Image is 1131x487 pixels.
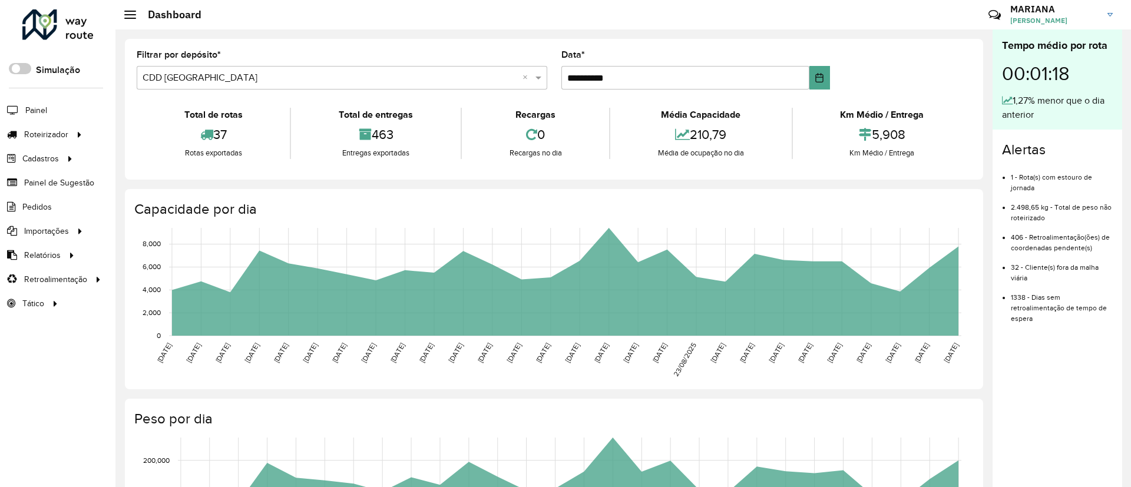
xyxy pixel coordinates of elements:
[302,342,319,364] text: [DATE]
[855,342,872,364] text: [DATE]
[22,201,52,213] span: Pedidos
[24,128,68,141] span: Roteirizador
[22,153,59,165] span: Cadastros
[136,8,201,21] h2: Dashboard
[294,147,457,159] div: Entregas exportadas
[943,342,960,364] text: [DATE]
[140,122,287,147] div: 37
[243,342,260,364] text: [DATE]
[613,122,788,147] div: 210,79
[913,342,930,364] text: [DATE]
[613,108,788,122] div: Média Capacidade
[157,332,161,339] text: 0
[447,342,464,364] text: [DATE]
[143,263,161,271] text: 6,000
[330,342,348,364] text: [DATE]
[1010,15,1099,26] span: [PERSON_NAME]
[1011,253,1113,283] li: 32 - Cliente(s) fora da malha viária
[465,122,606,147] div: 0
[389,342,406,364] text: [DATE]
[143,240,161,248] text: 8,000
[738,342,755,364] text: [DATE]
[561,48,585,62] label: Data
[651,342,668,364] text: [DATE]
[24,177,94,189] span: Painel de Sugestão
[1002,141,1113,158] h4: Alertas
[418,342,435,364] text: [DATE]
[24,225,69,237] span: Importações
[465,147,606,159] div: Recargas no dia
[272,342,289,364] text: [DATE]
[1002,38,1113,54] div: Tempo médio por rota
[134,410,971,428] h4: Peso por dia
[140,108,287,122] div: Total de rotas
[672,342,697,378] text: 23/08/2025
[1011,193,1113,223] li: 2.498,65 kg - Total de peso não roteirizado
[1002,94,1113,122] div: 1,27% menor que o dia anterior
[1011,223,1113,253] li: 406 - Retroalimentação(ões) de coordenadas pendente(s)
[613,147,788,159] div: Média de ocupação no dia
[796,147,968,159] div: Km Médio / Entrega
[826,342,843,364] text: [DATE]
[143,286,161,293] text: 4,000
[564,342,581,364] text: [DATE]
[156,342,173,364] text: [DATE]
[809,66,830,90] button: Choose Date
[360,342,377,364] text: [DATE]
[24,249,61,261] span: Relatórios
[796,122,968,147] div: 5,908
[143,456,170,464] text: 200,000
[140,147,287,159] div: Rotas exportadas
[143,309,161,316] text: 2,000
[22,297,44,310] span: Tático
[476,342,493,364] text: [DATE]
[982,2,1007,28] a: Contato Rápido
[25,104,47,117] span: Painel
[522,71,533,85] span: Clear all
[294,122,457,147] div: 463
[709,342,726,364] text: [DATE]
[1002,54,1113,94] div: 00:01:18
[294,108,457,122] div: Total de entregas
[593,342,610,364] text: [DATE]
[884,342,901,364] text: [DATE]
[534,342,551,364] text: [DATE]
[137,48,221,62] label: Filtrar por depósito
[185,342,202,364] text: [DATE]
[796,108,968,122] div: Km Médio / Entrega
[24,273,87,286] span: Retroalimentação
[505,342,522,364] text: [DATE]
[768,342,785,364] text: [DATE]
[1011,283,1113,324] li: 1338 - Dias sem retroalimentação de tempo de espera
[1011,163,1113,193] li: 1 - Rota(s) com estouro de jornada
[134,201,971,218] h4: Capacidade por dia
[622,342,639,364] text: [DATE]
[796,342,813,364] text: [DATE]
[465,108,606,122] div: Recargas
[214,342,231,364] text: [DATE]
[1010,4,1099,15] h3: MARIANA
[36,63,80,77] label: Simulação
